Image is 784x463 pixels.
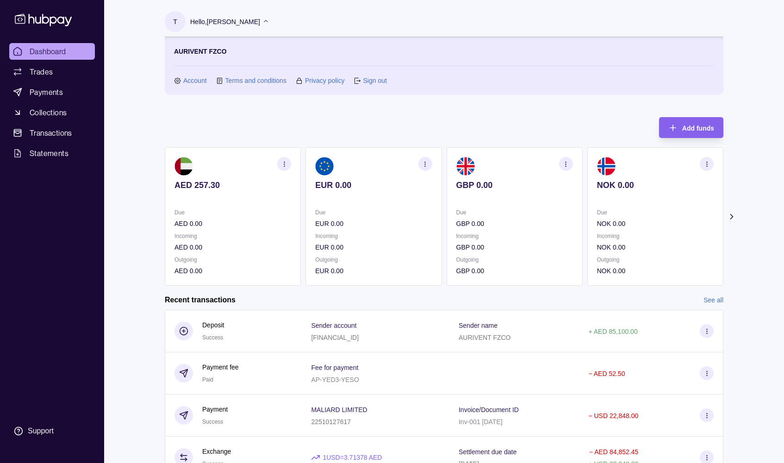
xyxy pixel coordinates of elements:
[9,421,95,441] a: Support
[682,125,714,132] span: Add funds
[30,148,68,159] span: Statements
[588,412,638,419] p: − USD 22,848.00
[202,404,228,414] p: Payment
[30,46,66,57] span: Dashboard
[597,231,714,241] p: Incoming
[305,75,345,86] a: Privacy policy
[311,334,359,341] p: [FINANCIAL_ID]
[456,266,573,276] p: GBP 0.00
[30,87,63,98] span: Payments
[456,242,573,252] p: GBP 0.00
[311,322,356,329] p: Sender account
[174,255,291,265] p: Outgoing
[9,84,95,100] a: Payments
[315,266,432,276] p: EUR 0.00
[597,219,714,229] p: NOK 0.00
[9,43,95,60] a: Dashboard
[703,295,723,305] a: See all
[225,75,286,86] a: Terms and conditions
[459,406,519,413] p: Invoice/Document ID
[659,117,723,138] button: Add funds
[202,419,223,425] span: Success
[202,376,213,383] span: Paid
[311,364,358,371] p: Fee for payment
[456,180,573,190] p: GBP 0.00
[202,446,231,457] p: Exchange
[315,180,432,190] p: EUR 0.00
[589,448,638,456] p: − AED 84,852.45
[174,242,291,252] p: AED 0.00
[30,107,67,118] span: Collections
[202,334,223,341] span: Success
[9,104,95,121] a: Collections
[315,255,432,265] p: Outgoing
[173,17,177,27] p: T
[459,334,511,341] p: AURIVENT FZCO
[597,207,714,218] p: Due
[456,231,573,241] p: Incoming
[9,145,95,162] a: Statements
[9,63,95,80] a: Trades
[202,362,239,372] p: Payment fee
[174,157,193,175] img: ae
[363,75,386,86] a: Sign out
[597,180,714,190] p: NOK 0.00
[456,219,573,229] p: GBP 0.00
[456,255,573,265] p: Outgoing
[174,180,291,190] p: AED 257.30
[597,266,714,276] p: NOK 0.00
[311,406,367,413] p: MALIARD LIMITED
[588,328,637,335] p: + AED 85,100.00
[597,255,714,265] p: Outgoing
[174,46,227,56] p: AURIVENT FZCO
[315,242,432,252] p: EUR 0.00
[183,75,207,86] a: Account
[323,452,382,463] p: 1 USD = 3.71378 AED
[597,157,616,175] img: no
[315,231,432,241] p: Incoming
[459,418,503,425] p: Inv-001 [DATE]
[588,370,625,377] p: − AED 52.50
[315,219,432,229] p: EUR 0.00
[315,157,334,175] img: eu
[174,207,291,218] p: Due
[311,418,351,425] p: 22510127617
[165,295,236,305] h2: Recent transactions
[315,207,432,218] p: Due
[597,242,714,252] p: NOK 0.00
[174,231,291,241] p: Incoming
[202,320,224,330] p: Deposit
[30,66,53,77] span: Trades
[456,157,475,175] img: gb
[190,17,260,27] p: Hello, [PERSON_NAME]
[459,322,498,329] p: Sender name
[30,127,72,138] span: Transactions
[28,426,54,436] div: Support
[174,219,291,229] p: AED 0.00
[311,376,359,383] p: AP-YED3-YESO
[174,266,291,276] p: AED 0.00
[9,125,95,141] a: Transactions
[459,448,516,456] p: Settlement due date
[456,207,573,218] p: Due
